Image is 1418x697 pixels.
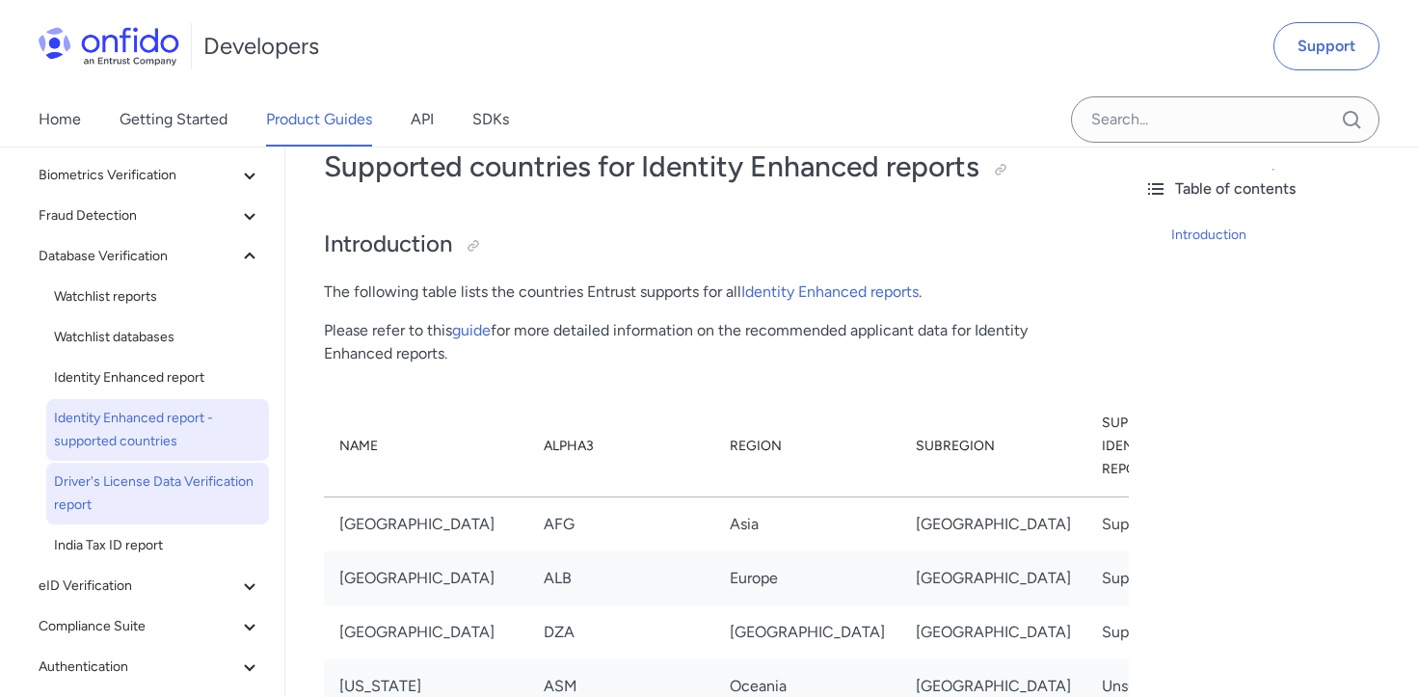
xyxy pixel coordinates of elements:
th: Supported Identity Report [1086,396,1206,497]
td: Supported [1086,605,1206,659]
a: Home [39,93,81,147]
span: India Tax ID report [54,534,261,557]
span: Driver's License Data Verification report [54,470,261,517]
span: Watchlist reports [54,285,261,308]
img: Onfido Logo [39,27,179,66]
td: Supported [1086,496,1206,551]
a: Identity Enhanced reports [741,282,919,301]
a: Identity Enhanced report - supported countries [46,399,269,461]
th: Alpha3 [528,396,714,497]
td: AFG [528,496,714,551]
button: Authentication [31,648,269,686]
button: Compliance Suite [31,607,269,646]
a: guide [452,321,491,339]
h2: Introduction [324,228,1090,261]
span: Identity Enhanced report - supported countries [54,407,261,453]
a: API [411,93,434,147]
a: Getting Started [120,93,227,147]
a: Identity Enhanced report [46,359,269,397]
td: [GEOGRAPHIC_DATA] [714,605,900,659]
td: Europe [714,551,900,605]
a: Support [1273,22,1379,70]
div: Table of contents [1144,177,1403,201]
span: eID Verification [39,575,238,598]
span: Fraud Detection [39,204,238,228]
p: The following table lists the countries Entrust supports for all . [324,281,1090,304]
span: Database Verification [39,245,238,268]
a: Watchlist databases [46,318,269,357]
span: Authentication [39,656,238,679]
th: Name [324,396,528,497]
a: India Tax ID report [46,526,269,565]
span: Watchlist databases [54,326,261,349]
input: Onfido search input field [1071,96,1379,143]
span: Biometrics Verification [39,164,238,187]
td: [GEOGRAPHIC_DATA] [324,496,528,551]
td: [GEOGRAPHIC_DATA] [900,551,1086,605]
th: Region [714,396,900,497]
h1: Supported countries for Identity Enhanced reports [324,147,1090,186]
span: Identity Enhanced report [54,366,261,389]
a: Watchlist reports [46,278,269,316]
th: Subregion [900,396,1086,497]
td: [GEOGRAPHIC_DATA] [324,551,528,605]
button: eID Verification [31,567,269,605]
a: Product Guides [266,93,372,147]
a: Driver's License Data Verification report [46,463,269,524]
td: [GEOGRAPHIC_DATA] [900,605,1086,659]
button: Biometrics Verification [31,156,269,195]
h1: Developers [203,31,319,62]
td: [GEOGRAPHIC_DATA] [900,496,1086,551]
td: [GEOGRAPHIC_DATA] [324,605,528,659]
td: Supported [1086,551,1206,605]
a: SDKs [472,93,509,147]
a: Introduction [1171,224,1403,247]
p: Please refer to this for more detailed information on the recommended applicant data for Identity... [324,319,1090,365]
span: Compliance Suite [39,615,238,638]
td: ALB [528,551,714,605]
td: Asia [714,496,900,551]
td: DZA [528,605,714,659]
button: Fraud Detection [31,197,269,235]
button: Database Verification [31,237,269,276]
